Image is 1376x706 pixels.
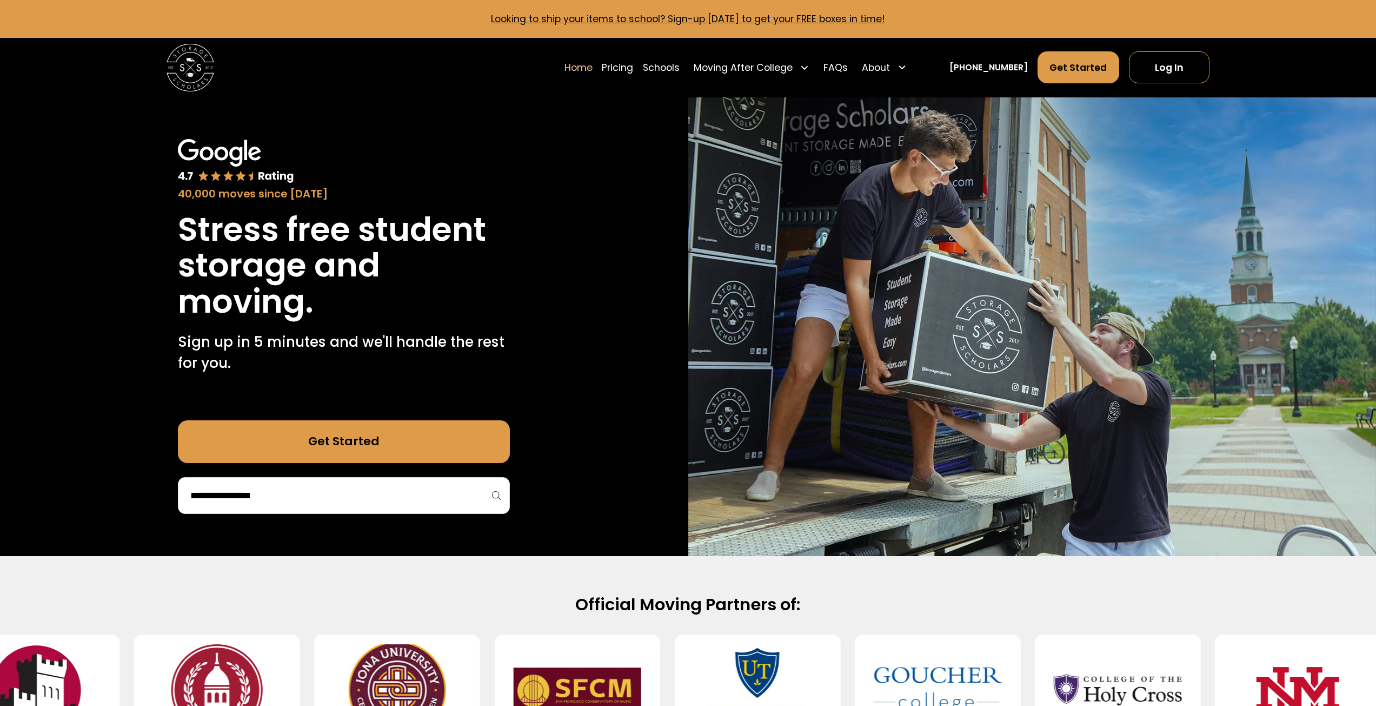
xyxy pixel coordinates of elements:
[862,61,890,75] div: About
[602,51,633,84] a: Pricing
[949,61,1028,74] a: [PHONE_NUMBER]
[178,186,510,202] div: 40,000 moves since [DATE]
[491,12,885,25] a: Looking to ship your items to school? Sign-up [DATE] to get your FREE boxes in time!
[178,139,294,183] img: Google 4.7 star rating
[857,51,912,84] div: About
[823,51,848,84] a: FAQs
[167,44,214,91] img: Storage Scholars main logo
[178,331,510,374] p: Sign up in 5 minutes and we'll handle the rest for you.
[309,594,1067,616] h2: Official Moving Partners of:
[694,61,793,75] div: Moving After College
[643,51,680,84] a: Schools
[564,51,593,84] a: Home
[167,44,214,91] a: home
[1038,51,1120,83] a: Get Started
[689,51,814,84] div: Moving After College
[1129,51,1209,83] a: Log In
[178,420,510,463] a: Get Started
[178,212,510,319] h1: Stress free student storage and moving.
